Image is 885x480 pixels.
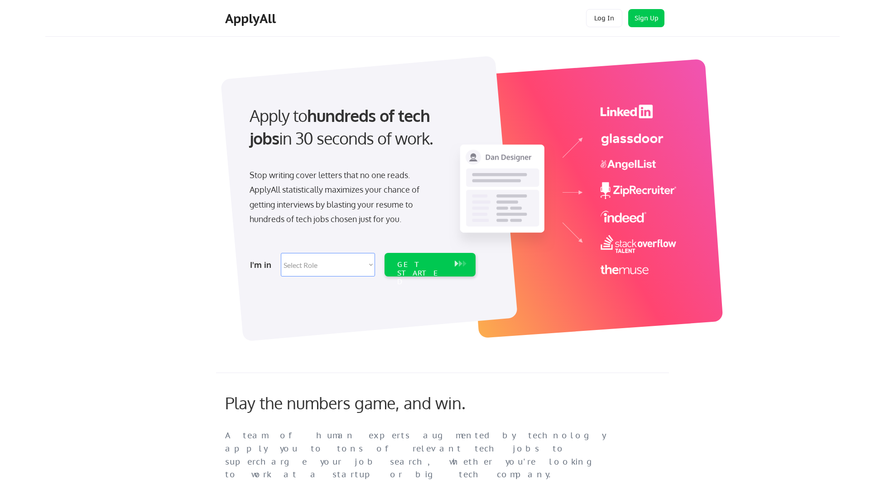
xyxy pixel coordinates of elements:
div: GET STARTED [397,260,446,286]
strong: hundreds of tech jobs [250,105,434,148]
button: Sign Up [628,9,664,27]
div: Play the numbers game, and win. [225,393,506,412]
button: Log In [586,9,622,27]
div: Apply to in 30 seconds of work. [250,104,472,150]
div: I'm in [250,257,275,272]
div: ApplyAll [225,11,279,26]
div: Stop writing cover letters that no one reads. ApplyAll statistically maximizes your chance of get... [250,168,436,227]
